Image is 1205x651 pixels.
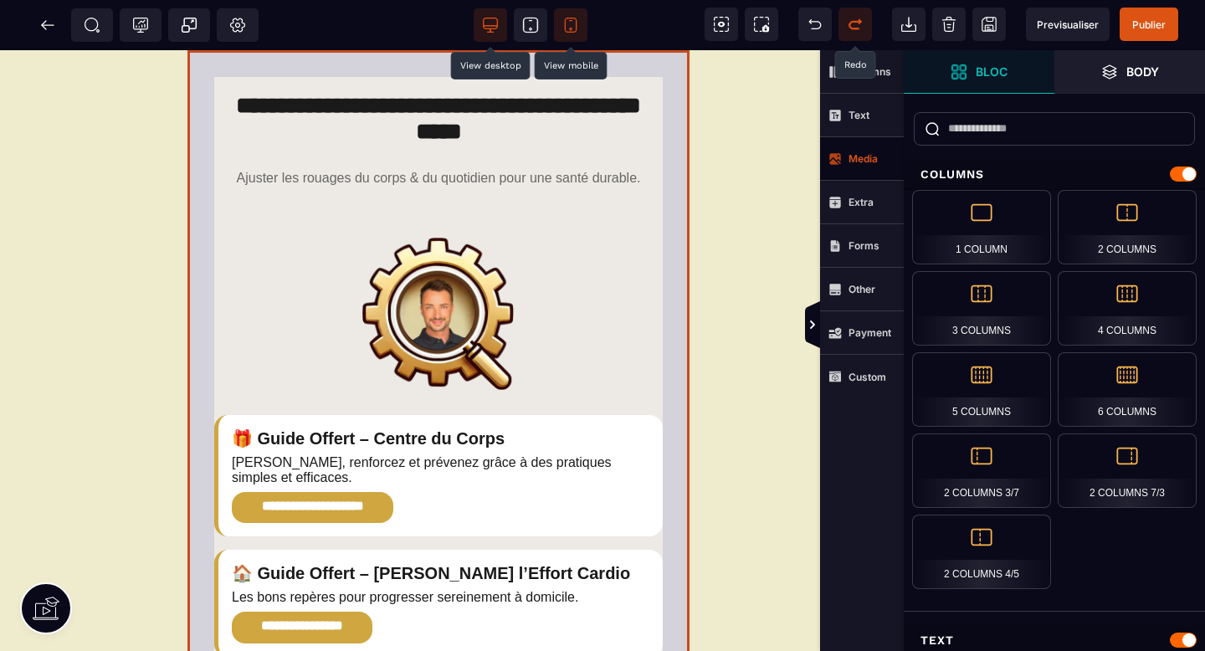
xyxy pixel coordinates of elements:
[904,50,1054,94] span: Open Blocks
[229,17,246,33] span: Setting Body
[214,120,663,136] p: Ajuster les rouages du corps & du quotidien pour une santé durable.
[976,65,1008,78] strong: Bloc
[1058,352,1197,427] div: 6 Columns
[232,378,649,398] h2: 🎁 Guide Offert – Centre du Corps
[132,17,149,33] span: Tracking
[849,239,879,252] strong: Forms
[745,8,778,41] span: Screenshot
[912,515,1051,589] div: 2 Columns 4/5
[705,8,738,41] span: View components
[1058,190,1197,264] div: 2 Columns
[1132,18,1166,31] span: Publier
[912,433,1051,508] div: 2 Columns 3/7
[912,271,1051,346] div: 3 Columns
[232,513,649,533] h2: 🏠 Guide Offert – [PERSON_NAME] l’Effort Cardio
[1054,50,1205,94] span: Open Layer Manager
[912,352,1051,427] div: 5 Columns
[1058,271,1197,346] div: 4 Columns
[181,17,197,33] span: Popup
[849,371,886,383] strong: Custom
[1126,65,1159,78] strong: Body
[1026,8,1110,41] span: Preview
[849,152,878,165] strong: Media
[232,405,649,435] p: [PERSON_NAME], renforcez et prévenez grâce à des pratiques simples et efficaces.
[912,190,1051,264] div: 1 Column
[904,159,1205,190] div: Columns
[1058,433,1197,508] div: 2 Columns 7/3
[849,196,874,208] strong: Extra
[849,326,891,339] strong: Payment
[849,283,875,295] strong: Other
[849,109,869,121] strong: Text
[232,540,649,555] p: Les bons repères pour progresser sereinement à domicile.
[337,162,540,365] img: a0827e11c67b2012b758240b80f9e981_%E2%9C%85_Logo_-_Qui_suis-je.png
[84,17,100,33] span: SEO
[1037,18,1099,31] span: Previsualiser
